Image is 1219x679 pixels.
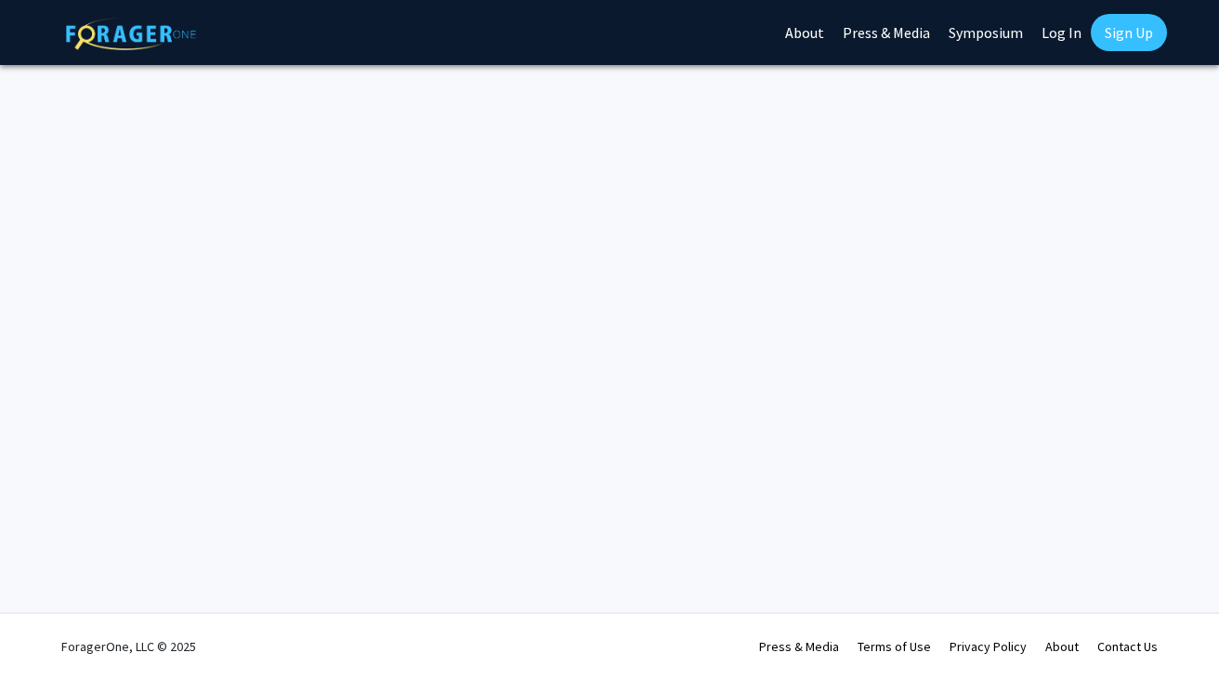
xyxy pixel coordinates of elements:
a: Contact Us [1097,638,1158,655]
div: ForagerOne, LLC © 2025 [61,614,196,679]
a: Press & Media [759,638,839,655]
a: About [1045,638,1079,655]
a: Terms of Use [858,638,931,655]
a: Privacy Policy [950,638,1027,655]
a: Sign Up [1091,14,1167,51]
img: ForagerOne Logo [66,18,196,50]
